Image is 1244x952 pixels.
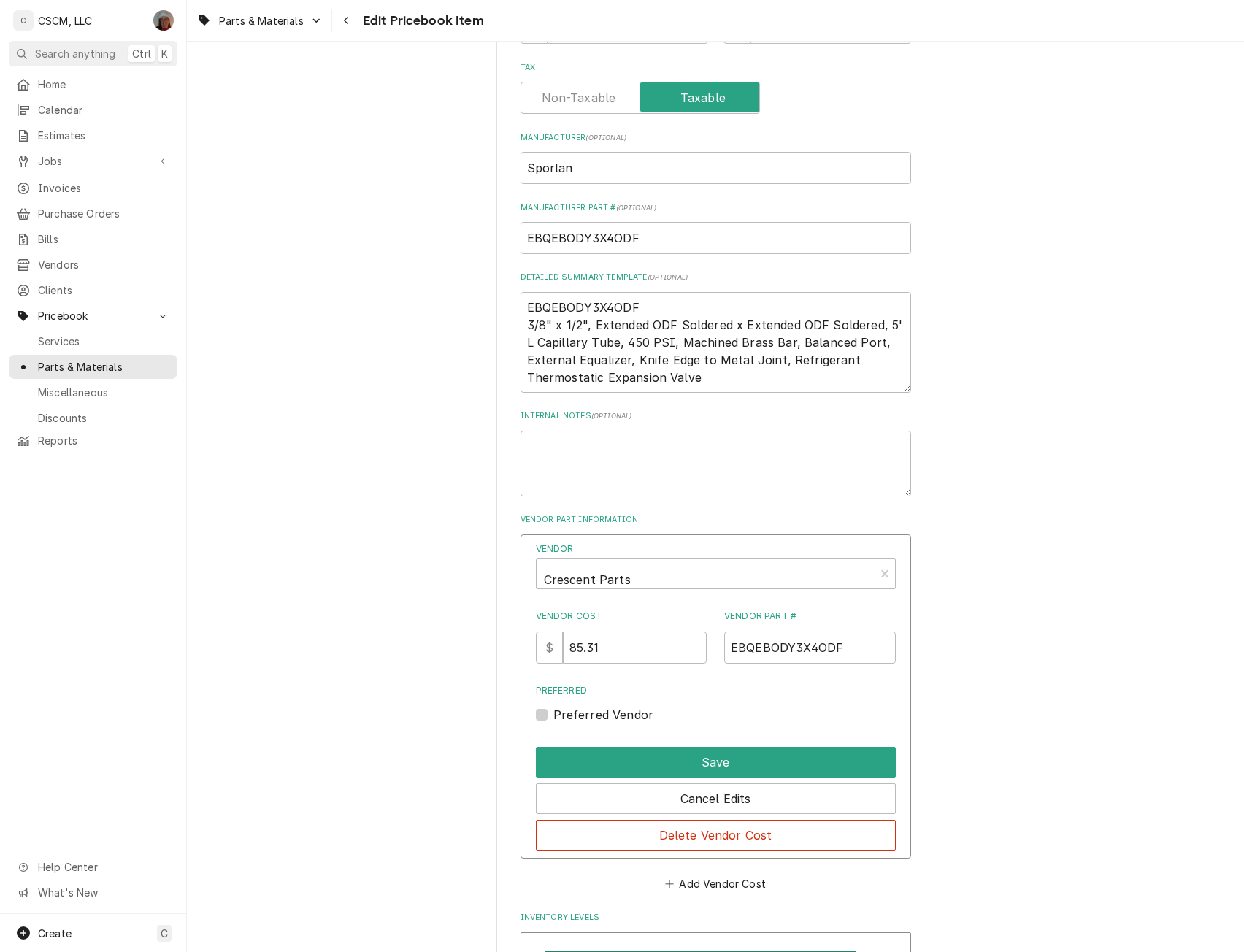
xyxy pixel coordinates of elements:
div: Vendor Part # [724,610,896,664]
span: Help Center [38,859,169,875]
span: What's New [38,885,169,900]
a: Clients [9,278,177,302]
a: Purchase Orders [9,201,177,226]
div: Internal Notes [521,410,911,496]
a: Reports [9,429,177,453]
a: Vendors [9,253,177,277]
div: Vendor [536,542,896,589]
span: ( optional ) [585,134,626,142]
span: Parts & Materials [38,359,170,375]
a: Calendar [9,98,177,122]
label: Vendor [536,542,896,556]
span: Clients [38,283,170,298]
span: Discounts [38,410,170,426]
button: Save [536,747,896,778]
a: Bills [9,227,177,251]
span: C [161,926,168,941]
a: Miscellaneous [9,380,177,404]
div: Detailed Summary Template [521,272,911,392]
span: ( optional ) [648,273,688,281]
span: Edit Pricebook Item [358,11,484,31]
div: Vendor Cost [536,610,707,664]
span: Services [38,334,170,349]
a: Go to Jobs [9,149,177,173]
div: $ [536,632,563,664]
label: Preferred [536,684,896,697]
div: Manufacturer [521,132,911,184]
label: Tax [521,62,911,74]
button: Add Vendor Cost [663,874,769,894]
label: Vendor Cost [536,610,707,623]
div: Vendor Part Information [521,514,911,894]
span: Invoices [38,180,170,196]
span: K [161,46,168,61]
a: Go to What's New [9,880,177,905]
a: Go to Pricebook [9,304,177,328]
button: Delete Vendor Cost [536,820,896,851]
span: Bills [38,231,170,247]
div: CSCM, LLC [38,13,92,28]
div: C [13,10,34,31]
label: Vendor Part # [724,610,896,623]
a: Parts & Materials [9,355,177,379]
span: Ctrl [132,46,151,61]
span: ( optional ) [591,412,632,420]
div: Button Group Row [536,778,896,814]
a: Go to Parts & Materials [191,9,329,33]
button: Cancel Edits [536,783,896,814]
div: Button Group [536,741,896,851]
label: Preferred Vendor [553,706,654,723]
span: Pricebook [38,308,148,323]
div: Button Group Row [536,814,896,851]
button: Search anythingCtrlK [9,41,177,66]
a: Home [9,72,177,96]
div: Button Group Row [536,741,896,778]
a: Invoices [9,176,177,200]
div: Manufacturer Part # [521,202,911,254]
span: Vendors [38,257,170,272]
a: Estimates [9,123,177,147]
div: Dena Vecchetti's Avatar [153,10,174,31]
label: Manufacturer [521,132,911,144]
label: Internal Notes [521,410,911,422]
a: Go to Help Center [9,855,177,879]
div: Preferred [536,684,896,723]
span: Create [38,927,72,940]
span: Miscellaneous [38,385,170,400]
span: Purchase Orders [38,206,170,221]
label: Vendor Part Information [521,514,911,526]
button: Navigate back [335,9,358,32]
span: Calendar [38,102,170,118]
div: Tax [521,62,911,114]
label: Manufacturer Part # [521,202,911,214]
label: Detailed Summary Template [521,272,911,283]
a: Services [9,329,177,353]
div: DV [153,10,174,31]
span: Home [38,77,170,92]
textarea: EBQEBODY3X4ODF 3/8" x 1/2", Extended ODF Soldered x Extended ODF Soldered, 5' L Capillary Tube, 4... [521,292,911,393]
span: Jobs [38,153,148,169]
a: Discounts [9,406,177,430]
span: Search anything [35,46,115,61]
span: Parts & Materials [219,13,304,28]
span: Reports [38,433,170,448]
div: Vendor Part Cost Edit Form [536,542,896,724]
span: ( optional ) [616,204,657,212]
span: Estimates [38,128,170,143]
label: Inventory Levels [521,912,911,924]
